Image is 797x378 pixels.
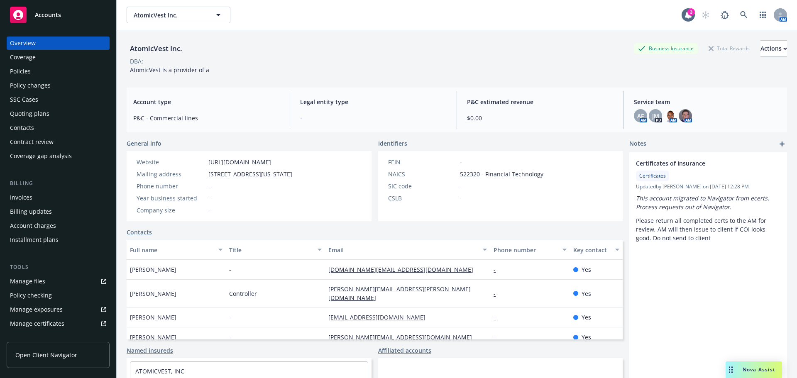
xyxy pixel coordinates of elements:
[35,12,61,18] span: Accounts
[7,303,110,316] span: Manage exposures
[137,182,205,190] div: Phone number
[7,79,110,92] a: Policy changes
[388,182,457,190] div: SIC code
[582,333,591,341] span: Yes
[7,289,110,302] a: Policy checking
[388,194,457,202] div: CSLB
[328,285,471,302] a: [PERSON_NAME][EMAIL_ADDRESS][PERSON_NAME][DOMAIN_NAME]
[10,205,52,218] div: Billing updates
[133,98,280,106] span: Account type
[582,265,591,274] span: Yes
[494,266,502,273] a: -
[10,65,31,78] div: Policies
[467,114,614,122] span: $0.00
[7,191,110,204] a: Invoices
[137,170,205,178] div: Mailing address
[328,333,479,341] a: [PERSON_NAME][EMAIL_ADDRESS][DOMAIN_NAME]
[133,114,280,122] span: P&C - Commercial lines
[637,112,644,120] span: AF
[10,219,56,232] div: Account charges
[10,51,36,64] div: Coverage
[130,333,176,341] span: [PERSON_NAME]
[573,246,610,254] div: Key contact
[490,240,570,260] button: Phone number
[10,79,51,92] div: Policy changes
[7,121,110,134] a: Contacts
[226,240,325,260] button: Title
[10,149,72,163] div: Coverage gap analysis
[7,263,110,271] div: Tools
[229,246,313,254] div: Title
[629,152,787,249] div: Certificates of InsuranceCertificatesUpdatedby [PERSON_NAME] on [DATE] 12:28 PMThis account migra...
[7,3,110,27] a: Accounts
[127,43,186,54] div: AtomicVest Inc.
[325,240,490,260] button: Email
[7,93,110,106] a: SSC Cases
[127,228,152,237] a: Contacts
[378,346,431,355] a: Affiliated accounts
[636,194,771,211] em: This account migrated to Navigator from ecerts. Process requests out of Navigator.
[300,114,447,122] span: -
[760,41,787,56] div: Actions
[127,346,173,355] a: Named insureds
[494,313,502,321] a: -
[7,135,110,149] a: Contract review
[208,182,210,190] span: -
[137,158,205,166] div: Website
[494,290,502,298] a: -
[639,172,666,180] span: Certificates
[7,37,110,50] a: Overview
[208,194,210,202] span: -
[137,194,205,202] div: Year business started
[7,233,110,246] a: Installment plans
[760,40,787,57] button: Actions
[716,7,733,23] a: Report a Bug
[229,289,257,298] span: Controller
[328,313,432,321] a: [EMAIL_ADDRESS][DOMAIN_NAME]
[10,191,32,204] div: Invoices
[582,313,591,322] span: Yes
[15,351,77,359] span: Open Client Navigator
[7,275,110,288] a: Manage files
[10,233,59,246] div: Installment plans
[378,139,407,148] span: Identifiers
[229,265,231,274] span: -
[328,246,478,254] div: Email
[127,139,161,148] span: General info
[7,317,110,330] a: Manage certificates
[460,158,462,166] span: -
[743,366,775,373] span: Nova Assist
[388,170,457,178] div: NAICS
[582,289,591,298] span: Yes
[127,7,230,23] button: AtomicVest Inc.
[664,109,677,122] img: photo
[130,289,176,298] span: [PERSON_NAME]
[636,159,759,168] span: Certificates of Insurance
[208,170,292,178] span: [STREET_ADDRESS][US_STATE]
[726,361,782,378] button: Nova Assist
[10,331,52,344] div: Manage claims
[10,107,49,120] div: Quoting plans
[130,246,213,254] div: Full name
[777,139,787,149] a: add
[697,7,714,23] a: Start snowing
[494,246,557,254] div: Phone number
[629,139,646,149] span: Notes
[10,135,54,149] div: Contract review
[687,8,695,16] div: 3
[7,51,110,64] a: Coverage
[134,11,205,20] span: AtomicVest Inc.
[229,333,231,341] span: -
[679,109,692,122] img: photo
[494,333,502,341] a: -
[10,303,63,316] div: Manage exposures
[634,98,780,106] span: Service team
[704,43,754,54] div: Total Rewards
[7,331,110,344] a: Manage claims
[10,275,45,288] div: Manage files
[208,206,210,215] span: -
[7,107,110,120] a: Quoting plans
[10,121,34,134] div: Contacts
[7,149,110,163] a: Coverage gap analysis
[755,7,771,23] a: Switch app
